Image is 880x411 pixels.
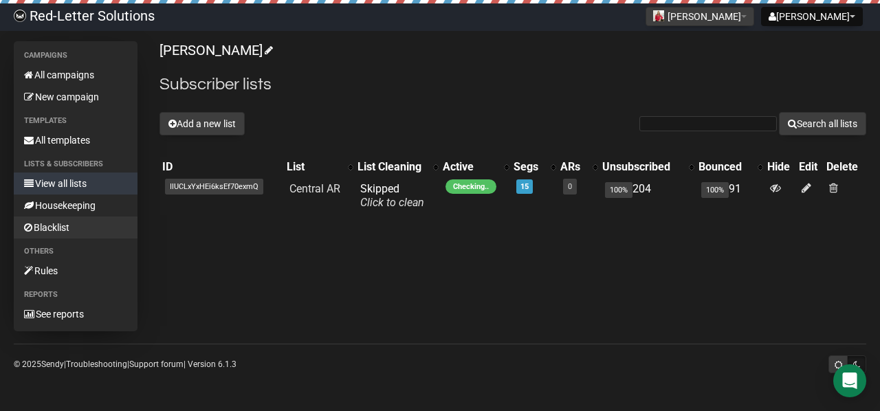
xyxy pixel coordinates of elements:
[41,359,64,369] a: Sendy
[14,195,137,216] a: Housekeeping
[129,359,184,369] a: Support forum
[360,182,424,209] span: Skipped
[599,177,696,215] td: 204
[799,160,821,174] div: Edit
[511,157,558,177] th: Segs: No sort applied, activate to apply an ascending sort
[14,113,137,129] li: Templates
[605,182,632,198] span: 100%
[443,160,497,174] div: Active
[824,157,866,177] th: Delete: No sort applied, sorting is disabled
[14,47,137,64] li: Campaigns
[14,64,137,86] a: All campaigns
[696,177,764,215] td: 91
[826,160,863,174] div: Delete
[767,160,794,174] div: Hide
[560,160,585,174] div: ARs
[445,179,496,194] span: Checking..
[796,157,824,177] th: Edit: No sort applied, sorting is disabled
[14,86,137,108] a: New campaign
[14,156,137,173] li: Lists & subscribers
[646,7,754,26] button: [PERSON_NAME]
[66,359,127,369] a: Troubleshooting
[761,7,863,26] button: [PERSON_NAME]
[159,112,245,135] button: Add a new list
[764,157,797,177] th: Hide: No sort applied, sorting is disabled
[360,196,424,209] a: Click to clean
[514,160,544,174] div: Segs
[14,357,236,372] p: © 2025 | | | Version 6.1.3
[520,182,529,191] a: 15
[162,160,281,174] div: ID
[159,157,284,177] th: ID: No sort applied, sorting is disabled
[701,182,729,198] span: 100%
[833,364,866,397] div: Open Intercom Messenger
[357,160,426,174] div: List Cleaning
[287,160,341,174] div: List
[14,216,137,238] a: Blacklist
[14,303,137,325] a: See reports
[599,157,696,177] th: Unsubscribed: No sort applied, activate to apply an ascending sort
[14,10,26,22] img: 983279c4004ba0864fc8a668c650e103
[14,173,137,195] a: View all lists
[440,157,511,177] th: Active: No sort applied, activate to apply an ascending sort
[558,157,599,177] th: ARs: No sort applied, activate to apply an ascending sort
[698,160,750,174] div: Bounced
[284,157,355,177] th: List: No sort applied, activate to apply an ascending sort
[14,287,137,303] li: Reports
[14,260,137,282] a: Rules
[602,160,682,174] div: Unsubscribed
[165,179,263,195] span: IlUCLxYxHEi6ksEf70exmQ
[289,182,340,195] a: Central AR
[159,72,866,97] h2: Subscriber lists
[696,157,764,177] th: Bounced: No sort applied, activate to apply an ascending sort
[14,243,137,260] li: Others
[355,157,440,177] th: List Cleaning: No sort applied, activate to apply an ascending sort
[14,129,137,151] a: All templates
[779,112,866,135] button: Search all lists
[159,42,271,58] a: [PERSON_NAME]
[653,10,664,21] img: 100.jpg
[568,182,572,191] a: 0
